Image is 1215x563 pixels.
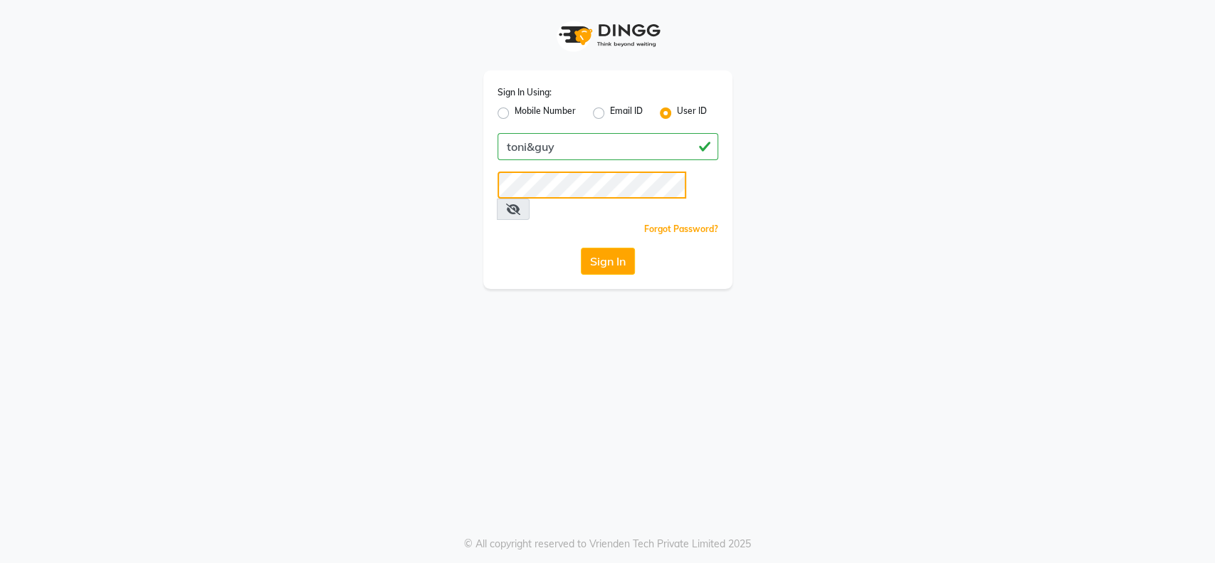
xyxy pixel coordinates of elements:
img: logo1.svg [551,14,665,56]
input: Username [498,133,718,160]
label: Email ID [610,105,643,122]
input: Username [498,172,686,199]
button: Sign In [581,248,635,275]
label: Sign In Using: [498,86,552,99]
label: User ID [677,105,707,122]
label: Mobile Number [515,105,576,122]
a: Forgot Password? [644,223,718,234]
